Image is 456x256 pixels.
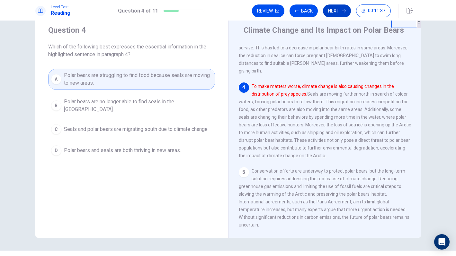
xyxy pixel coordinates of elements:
[51,9,70,17] h1: Reading
[434,234,450,250] div: Open Intercom Messenger
[48,142,215,158] button: DPolar bears and seals are both thriving in new areas.
[290,4,318,17] button: Back
[244,25,404,35] h4: Climate Change and Its Impact on Polar Bears
[323,4,351,17] button: Next
[64,147,181,154] span: Polar bears and seals are both thriving in new areas.
[51,100,61,111] div: B
[368,8,385,13] span: 00:11:37
[48,95,215,116] button: BPolar bears are no longer able to find seals in the [GEOGRAPHIC_DATA].
[252,84,394,97] font: To make matters worse, climate change is also causing changes in the distribution of prey species.
[118,7,158,15] h1: Question 4 of 11
[51,74,61,84] div: A
[356,4,391,17] button: 00:11:37
[48,69,215,90] button: APolar bears are struggling to find food because seals are moving to new areas.
[48,43,215,58] span: Which of the following best expresses the essential information in the highlighted sentence in pa...
[48,121,215,137] button: CSeals and polar bears are migrating south due to climate change.
[51,145,61,156] div: D
[48,25,215,35] h4: Question 4
[252,4,284,17] button: Review
[64,125,209,133] span: Seals and polar bears are migrating south due to climate change.
[239,84,411,158] span: Seals are moving farther north in search of colder waters, forcing polar bears to follow them. Th...
[64,98,212,113] span: Polar bears are no longer able to find seals in the [GEOGRAPHIC_DATA].
[239,82,249,93] div: 4
[51,5,70,9] span: Level Test
[64,72,212,87] span: Polar bears are struggling to find food because seals are moving to new areas.
[239,168,409,227] span: Conservation efforts are underway to protect polar bears, but the long-term solution requires add...
[51,124,61,134] div: C
[239,167,249,177] div: 5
